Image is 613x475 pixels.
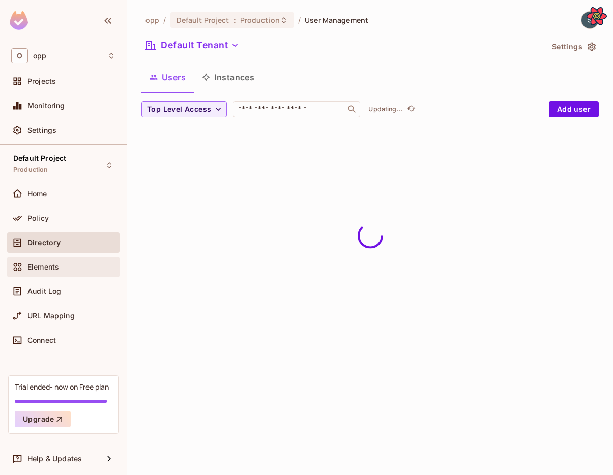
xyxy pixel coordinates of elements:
button: Users [141,65,194,90]
span: Workspace: opp [33,52,46,60]
span: Default Project [177,15,229,25]
button: Default Tenant [141,37,243,53]
span: refresh [407,104,416,114]
span: Directory [27,239,61,247]
span: Help & Updates [27,455,82,463]
span: Policy [27,214,49,222]
button: Upgrade [15,411,71,427]
span: Projects [27,77,56,85]
button: Instances [194,65,262,90]
span: Home [27,190,47,198]
button: Add user [549,101,599,117]
button: refresh [405,103,417,115]
button: Open React Query Devtools [587,6,607,26]
span: Production [240,15,280,25]
button: Top Level Access [141,101,227,117]
span: Audit Log [27,287,61,295]
span: Settings [27,126,56,134]
span: User Management [305,15,368,25]
span: the active workspace [145,15,159,25]
span: O [11,48,28,63]
div: Trial ended- now on Free plan [15,382,109,392]
span: Click to refresh data [403,103,417,115]
span: Default Project [13,154,66,162]
span: Monitoring [27,102,65,110]
span: URL Mapping [27,312,75,320]
img: SReyMgAAAABJRU5ErkJggg== [10,11,28,30]
span: : [233,16,237,24]
li: / [163,15,166,25]
span: Production [13,166,48,174]
span: Top Level Access [147,103,211,116]
p: Updating... [368,105,403,113]
button: Settings [548,39,599,55]
img: shuvy ankor [581,12,598,28]
span: Connect [27,336,56,344]
li: / [298,15,301,25]
span: Elements [27,263,59,271]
